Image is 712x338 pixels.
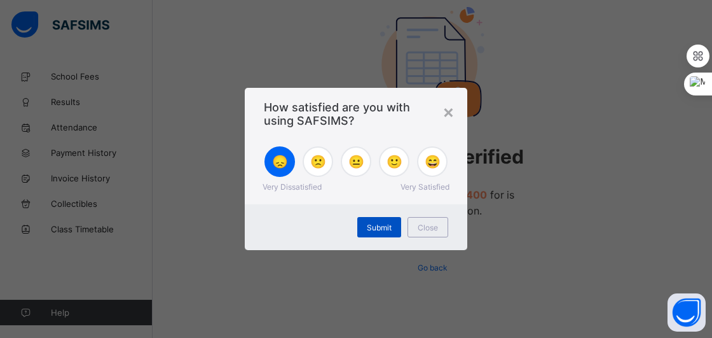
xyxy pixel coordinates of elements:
[387,154,402,169] span: 🙂
[263,182,322,192] span: Very Dissatisfied
[418,223,438,232] span: Close
[272,154,288,169] span: 😞
[442,101,455,122] div: ×
[348,154,364,169] span: 😐
[667,293,706,332] button: Open asap
[367,223,392,232] span: Submit
[310,154,326,169] span: 🙁
[400,182,449,192] span: Very Satisfied
[425,154,441,169] span: 😄
[264,101,448,127] span: How satisfied are you with using SAFSIMS?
